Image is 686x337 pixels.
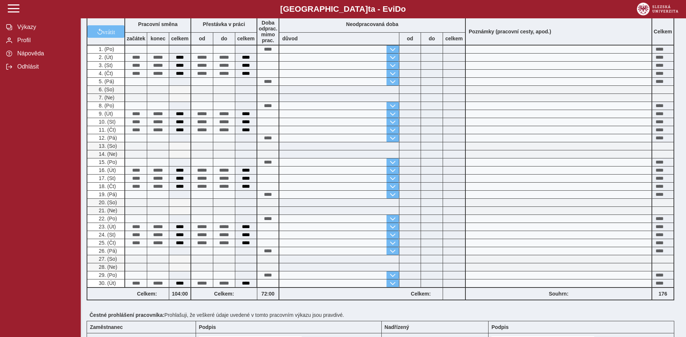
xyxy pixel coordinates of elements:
span: 16. (Út) [97,167,116,173]
span: Profil [15,37,75,44]
b: Souhrn: [549,291,569,297]
span: 15. (Po) [97,159,117,165]
b: [GEOGRAPHIC_DATA] a - Evi [22,4,664,14]
span: 21. (Ne) [97,208,117,213]
b: celkem [169,36,190,41]
b: Pracovní směna [138,21,177,27]
b: Podpis [199,324,216,330]
b: Celkem: [125,291,169,297]
b: Zaměstnanec [90,324,123,330]
span: 1. (Po) [97,46,114,52]
button: vrátit [87,25,124,38]
span: 8. (Po) [97,103,114,109]
span: 7. (Ne) [97,95,115,100]
b: do [213,36,235,41]
b: Podpis [491,324,509,330]
span: vrátit [103,29,115,34]
span: 26. (Pá) [97,248,117,254]
b: od [399,36,421,41]
span: 14. (Ne) [97,151,117,157]
span: 9. (Út) [97,111,113,117]
span: 3. (St) [97,62,113,68]
span: 11. (Čt) [97,127,116,133]
b: důvod [282,36,298,41]
span: 2. (Út) [97,54,113,60]
span: 25. (Čt) [97,240,116,246]
img: logo_web_su.png [637,3,678,15]
b: Poznámky (pracovní cesty, apod.) [466,29,554,34]
b: Neodpracovaná doba [346,21,398,27]
b: Celkem [654,29,672,34]
span: Nápověda [15,50,75,57]
span: 20. (So) [97,199,117,205]
b: Čestné prohlášení pracovníka: [90,312,164,318]
b: začátek [125,36,147,41]
span: 29. (Po) [97,272,117,278]
b: 72:00 [257,291,279,297]
div: Prohlašuji, že veškeré údaje uvedené v tomto pracovním výkazu jsou pravdivé. [87,309,680,321]
span: 22. (Po) [97,216,117,221]
span: Odhlásit [15,63,75,70]
span: t [368,4,370,14]
span: 18. (Čt) [97,183,116,189]
span: 28. (Ne) [97,264,117,270]
span: 24. (St) [97,232,116,238]
span: 17. (St) [97,175,116,181]
span: Výkazy [15,24,75,30]
b: Doba odprac. mimo prac. [259,20,277,43]
b: od [191,36,213,41]
span: 5. (Pá) [97,78,114,84]
b: konec [147,36,169,41]
span: 4. (Čt) [97,70,113,76]
span: 23. (Út) [97,224,116,230]
b: Celkem: [191,291,257,297]
span: 13. (So) [97,143,117,149]
span: 27. (So) [97,256,117,262]
b: Přestávka v práci [203,21,245,27]
span: 6. (So) [97,87,114,92]
b: do [421,36,443,41]
b: Nadřízený [385,324,409,330]
b: 104:00 [169,291,190,297]
span: 12. (Pá) [97,135,117,141]
span: o [401,4,406,14]
b: celkem [235,36,257,41]
span: D [395,4,401,14]
span: 10. (St) [97,119,116,125]
span: 19. (Pá) [97,191,117,197]
span: 30. (Út) [97,280,116,286]
b: Celkem: [399,291,443,297]
b: 176 [652,291,674,297]
b: celkem [443,36,465,41]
